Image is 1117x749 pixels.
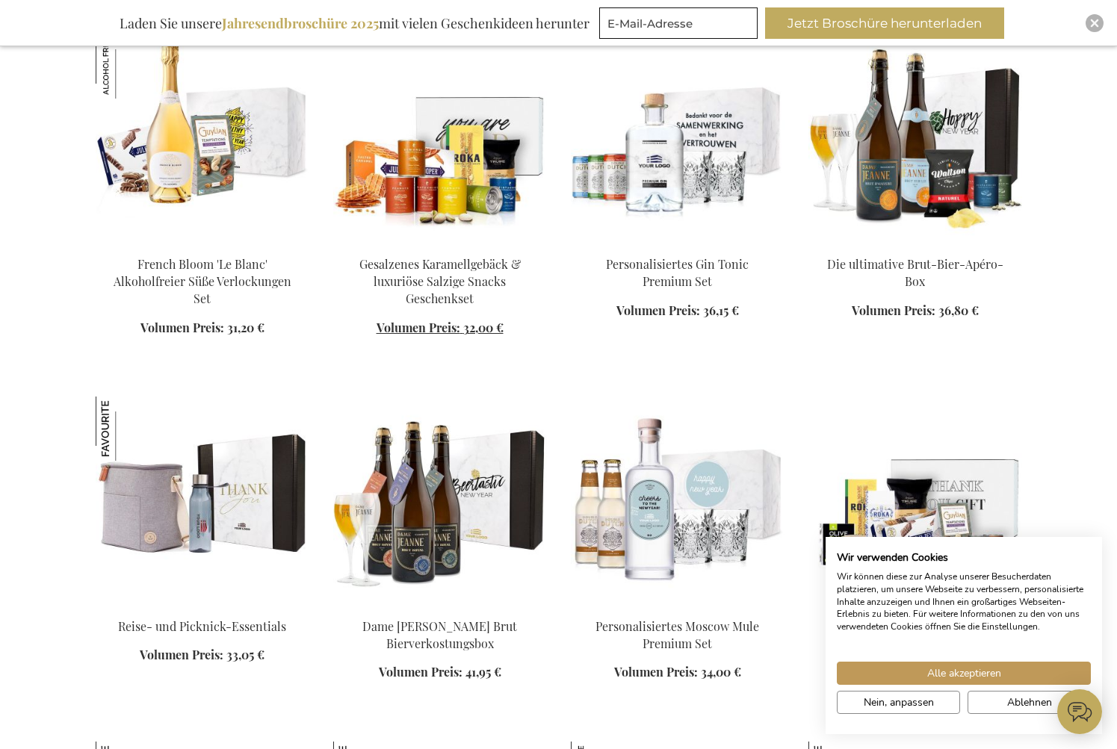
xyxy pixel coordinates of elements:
[765,7,1004,39] button: Jetzt Broschüre herunterladen
[96,397,309,606] img: Travel & Picknick Essentials
[226,647,264,662] span: 33,05 €
[571,237,785,252] a: GEPERSONALISEERDE GIN TONIC COCKTAIL SET
[614,664,698,680] span: Volumen Preis:
[118,618,286,634] a: Reise- und Picknick-Essentials
[852,302,935,318] span: Volumen Preis:
[96,34,160,99] img: French Bloom 'Le Blanc' Alkoholfreier Süße Verlockungen Set
[614,664,741,681] a: Volumen Preis: 34,00 €
[96,34,309,243] img: French Bloom 'Le Blanc' non-alcoholic Sparkling Sweet Temptations Set
[606,256,749,289] a: Personalisiertes Gin Tonic Premium Set
[333,600,547,614] a: Dame Jeanne Royal Champagne Beer Tasting Box
[616,302,700,318] span: Volumen Preis:
[1086,14,1104,32] div: Close
[864,694,934,710] span: Nein, anpassen
[140,320,224,335] span: Volumen Preis:
[1090,19,1099,28] img: Close
[837,551,1091,565] h2: Wir verwenden Cookies
[703,302,739,318] span: 36,15 €
[333,34,547,243] img: Gesalzenes Karamellgebäck & luxuriöse Salzige Snacks Geschenkset
[1007,694,1052,710] span: Ablehnen
[140,320,264,337] a: Volumen Preis: 31,20 €
[571,600,785,614] a: Gepersonaliseerde Moscow Mule Premium Set
[927,665,1001,681] span: Alle akzeptieren
[599,7,758,39] input: E-Mail-Adresse
[379,664,501,681] a: Volumen Preis: 41,95 €
[96,600,309,614] a: Travel & Picknick Essentials Reise- und Picknick-Essentials
[222,14,379,32] b: Jahresendbroschüre 2025
[379,664,462,680] span: Volumen Preis:
[852,302,979,320] a: Volumen Preis: 36,80 €
[140,647,223,662] span: Volumen Preis:
[571,397,785,606] img: Gepersonaliseerde Moscow Mule Premium Set
[938,302,979,318] span: 36,80 €
[114,256,291,306] a: French Bloom 'Le Blanc' Alkoholfreier Süße Verlockungen Set
[113,7,596,39] div: Laden Sie unsere mit vielen Geschenkideen herunter
[808,237,1022,252] a: Die ultimative Champagner-Bier-Apéro-Box
[571,34,785,243] img: GEPERSONALISEERDE GIN TONIC COCKTAIL SET
[333,397,547,606] img: Dame Jeanne Royal Champagne Beer Tasting Box
[96,237,309,252] a: French Bloom 'Le Blanc' non-alcoholic Sparkling Sweet Temptations Set French Bloom 'Le Blanc' Alk...
[1057,689,1102,734] iframe: belco-activator-frame
[837,571,1091,633] p: Wir können diese zur Analyse unserer Besucherdaten platzieren, um unsere Webseite zu verbessern, ...
[827,256,1003,289] a: Die ultimative Brut-Bier-Apéro-Box
[140,647,264,664] a: Volumen Preis: 33,05 €
[837,691,960,714] button: cookie Einstellungen anpassen
[465,664,501,680] span: 41,95 €
[808,397,1022,606] img: Premium Gourmet Box
[616,302,739,320] a: Volumen Preis: 36,15 €
[362,618,517,651] a: Dame [PERSON_NAME] Brut Bierverkostungsbox
[701,664,741,680] span: 34,00 €
[595,618,759,651] a: Personalisiertes Moscow Mule Premium Set
[599,7,762,43] form: marketing offers and promotions
[837,662,1091,685] button: Akzeptieren Sie alle cookies
[808,600,1022,614] a: Premium Gourmet Box
[96,397,160,461] img: Reise- und Picknick-Essentials
[968,691,1091,714] button: Alle verweigern cookies
[227,320,264,335] span: 31,20 €
[808,34,1022,243] img: Die ultimative Champagner-Bier-Apéro-Box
